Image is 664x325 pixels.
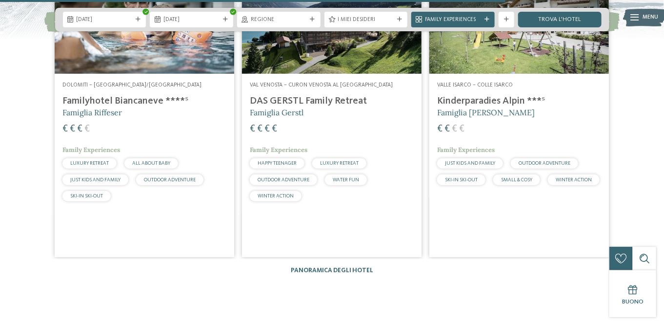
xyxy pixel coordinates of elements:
span: € [272,124,277,134]
span: HAPPY TEENAGER [258,161,297,166]
a: Panoramica degli hotel [291,267,373,274]
span: WATER FUN [333,177,359,182]
span: € [257,124,262,134]
span: SKI-IN SKI-OUT [445,177,478,182]
span: Regione [251,16,307,24]
span: LUXURY RETREAT [70,161,109,166]
span: SMALL & COSY [501,177,532,182]
span: JUST KIDS AND FAMILY [70,177,121,182]
span: Family Experiences [250,146,307,154]
span: [DATE] [77,16,133,24]
span: Famiglia Riffeser [62,108,122,117]
span: WINTER ACTION [556,177,592,182]
span: [DATE] [163,16,220,24]
span: I miei desideri [338,16,394,24]
span: € [444,124,450,134]
a: trova l’hotel [518,12,602,27]
a: Buono [609,270,656,317]
span: € [452,124,457,134]
span: € [70,124,75,134]
span: Famiglia [PERSON_NAME] [437,108,535,117]
span: OUTDOOR ADVENTURE [519,161,570,166]
span: Famiglia Gerstl [250,108,303,117]
span: € [250,124,255,134]
span: OUTDOOR ADVENTURE [144,177,196,182]
span: € [437,124,443,134]
span: Dolomiti – [GEOGRAPHIC_DATA]/[GEOGRAPHIC_DATA] [62,82,201,88]
h4: Familyhotel Biancaneve ****ˢ [62,95,226,107]
span: LUXURY RETREAT [320,161,359,166]
span: Family Experiences [425,16,481,24]
h4: DAS GERSTL Family Retreat [250,95,414,107]
span: WINTER ACTION [258,194,294,198]
span: ALL ABOUT BABY [132,161,170,166]
span: € [459,124,464,134]
span: Family Experiences [62,146,120,154]
h4: Kinderparadies Alpin ***ˢ [437,95,601,107]
span: Val Venosta – Curon Venosta al [GEOGRAPHIC_DATA] [250,82,393,88]
span: Family Experiences [437,146,495,154]
span: SKI-IN SKI-OUT [70,194,103,198]
span: € [77,124,82,134]
span: OUTDOOR ADVENTURE [258,177,309,182]
span: JUST KIDS AND FAMILY [445,161,495,166]
span: Buono [622,299,644,305]
span: € [264,124,270,134]
span: Valle Isarco – Colle Isarco [437,82,513,88]
span: € [62,124,68,134]
span: € [84,124,90,134]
